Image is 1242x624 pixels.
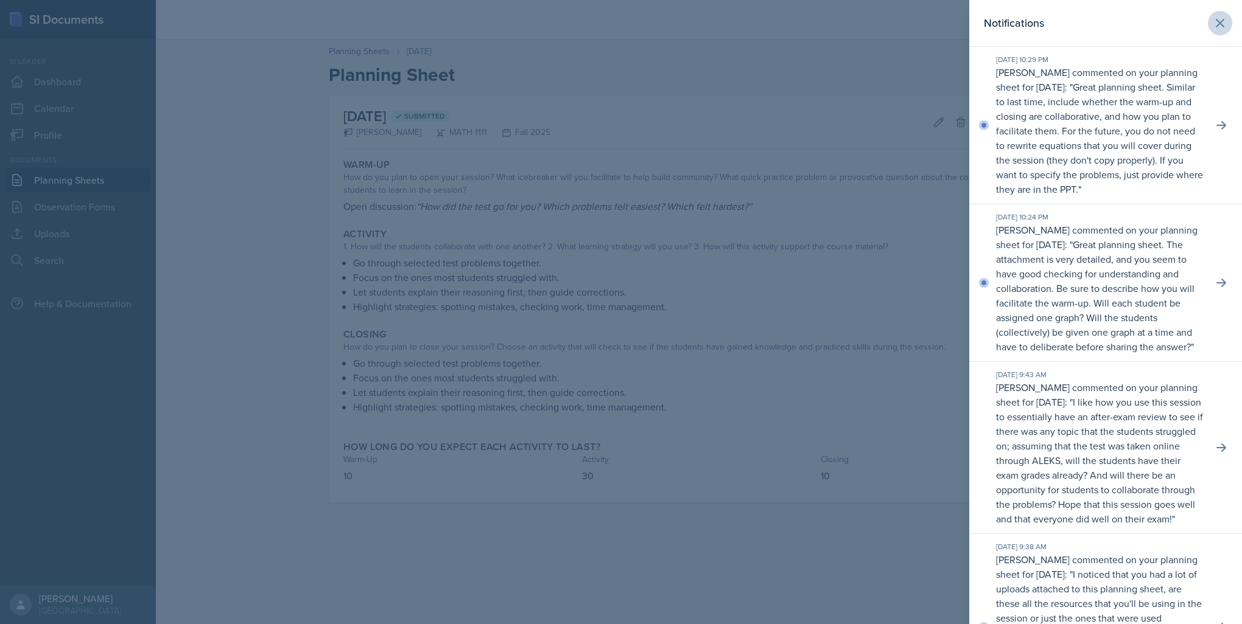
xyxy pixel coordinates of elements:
[996,212,1203,223] div: [DATE] 10:24 PM
[996,223,1203,354] p: [PERSON_NAME] commented on your planning sheet for [DATE]: " "
[996,238,1195,353] p: Great planning sheet. The attachment is very detailed, and you seem to have good checking for und...
[996,80,1203,196] p: Great planning sheet. Similar to last time, include whether the warm-up and closing are collabora...
[996,395,1203,525] p: I like how you use this session to essentially have an after-exam review to see if there was any ...
[996,65,1203,196] p: [PERSON_NAME] commented on your planning sheet for [DATE]: " "
[996,380,1203,526] p: [PERSON_NAME] commented on your planning sheet for [DATE]: " "
[996,54,1203,65] div: [DATE] 10:29 PM
[996,369,1203,380] div: [DATE] 9:43 AM
[984,15,1044,32] h2: Notifications
[996,541,1203,552] div: [DATE] 9:38 AM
